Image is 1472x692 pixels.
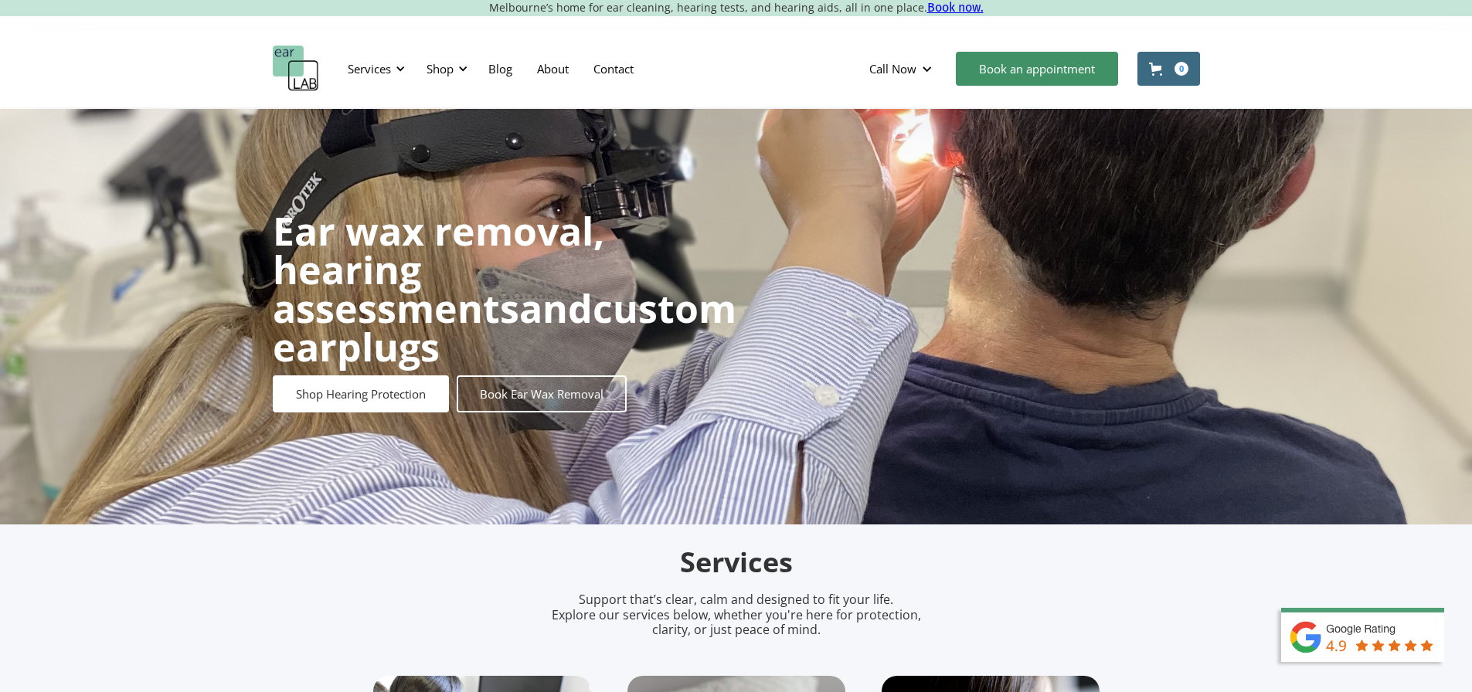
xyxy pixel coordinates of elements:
div: Services [338,46,410,92]
div: 0 [1175,62,1188,76]
a: About [525,46,581,91]
a: Contact [581,46,646,91]
a: Blog [476,46,525,91]
p: Support that’s clear, calm and designed to fit your life. Explore our services below, whether you... [532,592,941,637]
strong: custom earplugs [273,282,736,373]
a: Shop Hearing Protection [273,375,449,412]
div: Shop [417,46,472,92]
a: Open cart [1137,52,1200,86]
a: Book Ear Wax Removal [457,375,627,412]
div: Call Now [857,46,948,92]
a: Book an appointment [956,52,1118,86]
h1: and [273,212,736,366]
div: Shop [427,61,454,76]
div: Services [348,61,391,76]
a: home [273,46,319,92]
strong: Ear wax removal, hearing assessments [273,205,604,334]
div: Call Now [869,61,916,76]
h2: Services [373,544,1100,581]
